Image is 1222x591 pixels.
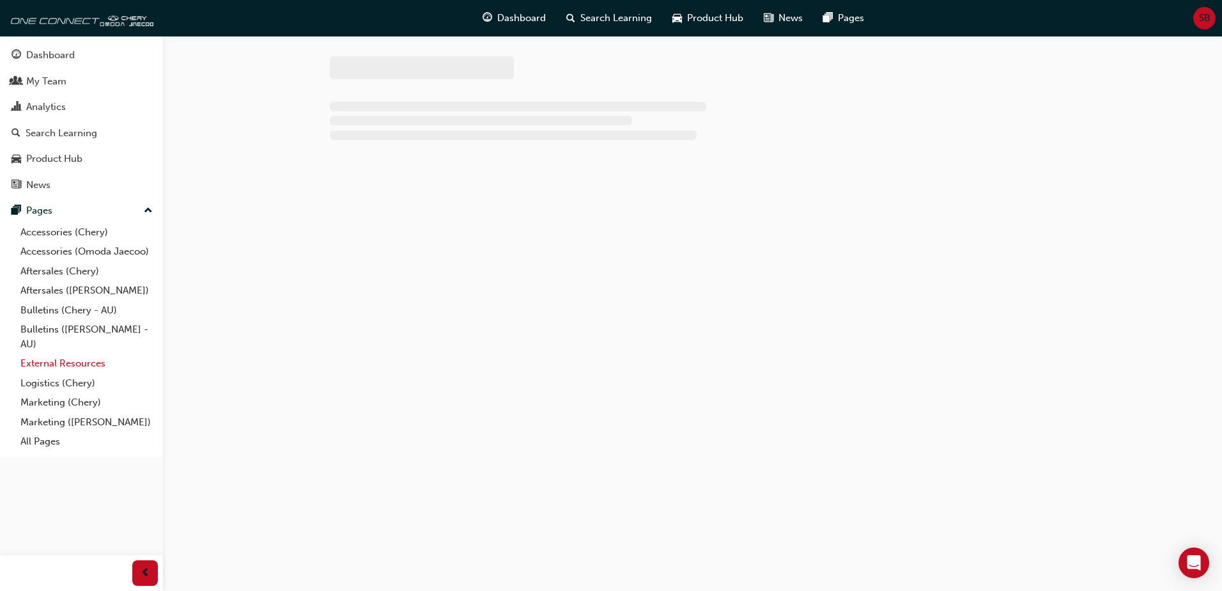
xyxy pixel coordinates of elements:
[497,11,546,26] span: Dashboard
[5,41,158,199] button: DashboardMy TeamAnalyticsSearch LearningProduct HubNews
[556,5,662,31] a: search-iconSearch Learning
[12,180,21,191] span: news-icon
[26,126,97,141] div: Search Learning
[12,154,21,165] span: car-icon
[15,223,158,242] a: Accessories (Chery)
[12,128,20,139] span: search-icon
[566,10,575,26] span: search-icon
[5,173,158,197] a: News
[15,354,158,374] a: External Resources
[5,199,158,223] button: Pages
[5,95,158,119] a: Analytics
[15,301,158,320] a: Bulletins (Chery - AU)
[764,10,773,26] span: news-icon
[662,5,754,31] a: car-iconProduct Hub
[483,10,492,26] span: guage-icon
[5,122,158,145] a: Search Learning
[778,11,803,26] span: News
[15,374,158,393] a: Logistics (Chery)
[15,262,158,281] a: Aftersales (Chery)
[1193,7,1216,29] button: SB
[26,178,50,193] div: News
[26,48,75,63] div: Dashboard
[580,11,652,26] span: Search Learning
[26,74,66,89] div: My Team
[6,5,153,31] img: oneconnect
[838,11,864,26] span: Pages
[144,203,153,219] span: up-icon
[26,203,52,218] div: Pages
[12,50,21,61] span: guage-icon
[15,413,158,432] a: Marketing ([PERSON_NAME])
[1199,11,1210,26] span: SB
[26,152,82,166] div: Product Hub
[26,100,66,114] div: Analytics
[672,10,682,26] span: car-icon
[687,11,743,26] span: Product Hub
[813,5,874,31] a: pages-iconPages
[5,70,158,93] a: My Team
[12,102,21,113] span: chart-icon
[1179,548,1209,578] div: Open Intercom Messenger
[15,320,158,354] a: Bulletins ([PERSON_NAME] - AU)
[141,565,150,581] span: prev-icon
[823,10,833,26] span: pages-icon
[754,5,813,31] a: news-iconNews
[472,5,556,31] a: guage-iconDashboard
[12,205,21,217] span: pages-icon
[15,393,158,413] a: Marketing (Chery)
[5,147,158,171] a: Product Hub
[15,432,158,452] a: All Pages
[15,281,158,301] a: Aftersales ([PERSON_NAME])
[12,76,21,88] span: people-icon
[5,43,158,67] a: Dashboard
[15,242,158,262] a: Accessories (Omoda Jaecoo)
